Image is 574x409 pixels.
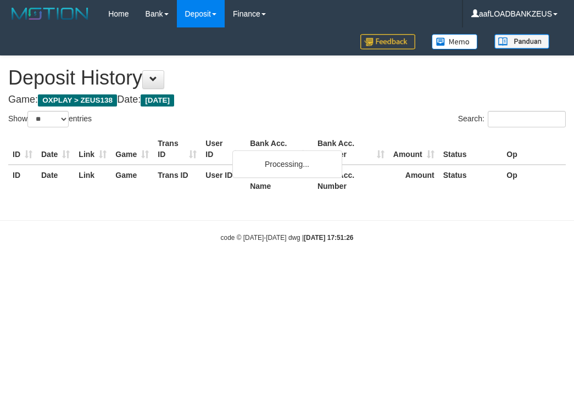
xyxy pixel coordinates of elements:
label: Show entries [8,111,92,127]
h4: Game: Date: [8,94,566,105]
div: Processing... [232,150,342,178]
th: Status [439,165,503,196]
span: OXPLAY > ZEUS138 [38,94,117,107]
th: Amount [389,133,439,165]
th: Date [37,165,74,196]
th: Amount [389,165,439,196]
select: Showentries [27,111,69,127]
th: ID [8,165,37,196]
th: Game [111,165,153,196]
th: Bank Acc. Number [313,133,389,165]
img: MOTION_logo.png [8,5,92,22]
label: Search: [458,111,566,127]
th: User ID [201,133,246,165]
th: ID [8,133,37,165]
th: Trans ID [153,133,201,165]
th: Op [502,133,566,165]
input: Search: [488,111,566,127]
th: Link [74,133,111,165]
img: panduan.png [494,34,549,49]
th: Op [502,165,566,196]
th: Bank Acc. Name [246,133,313,165]
strong: [DATE] 17:51:26 [304,234,353,242]
th: Status [439,133,503,165]
small: code © [DATE]-[DATE] dwg | [221,234,354,242]
th: Link [74,165,111,196]
th: Game [111,133,153,165]
h1: Deposit History [8,67,566,89]
th: Trans ID [153,165,201,196]
th: Bank Acc. Number [313,165,389,196]
th: Date [37,133,74,165]
img: Button%20Memo.svg [432,34,478,49]
img: Feedback.jpg [360,34,415,49]
th: Bank Acc. Name [246,165,313,196]
span: [DATE] [141,94,174,107]
th: User ID [201,165,246,196]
